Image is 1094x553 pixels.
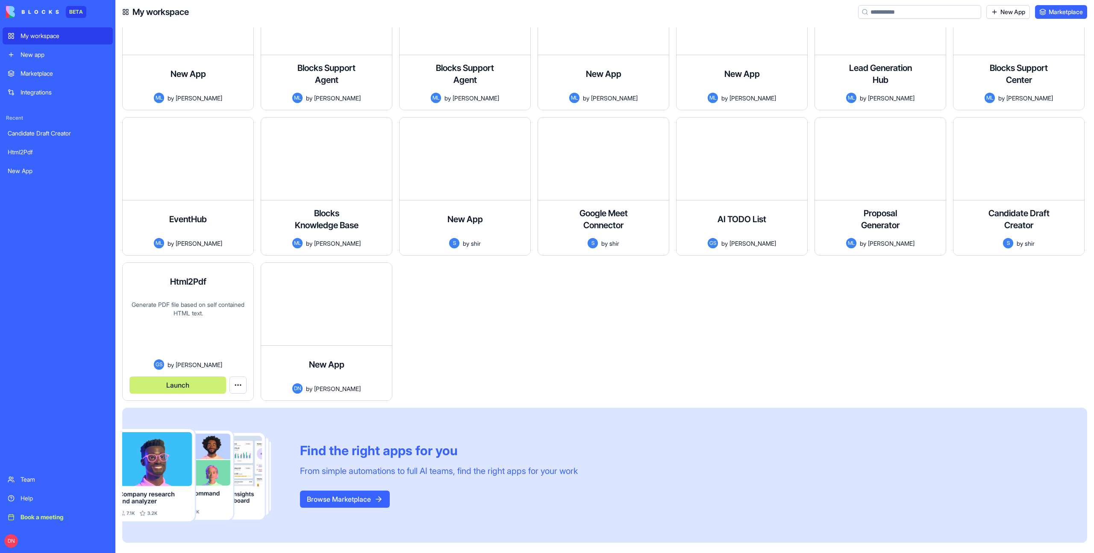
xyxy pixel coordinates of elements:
[3,65,113,82] a: Marketplace
[721,94,728,103] span: by
[292,207,361,231] h4: Blocks Knowledge Base
[6,6,59,18] img: logo
[306,94,312,103] span: by
[154,238,164,248] span: ML
[300,443,578,458] div: Find the right apps for you
[3,490,113,507] a: Help
[129,300,247,359] div: Generate PDF file based on self contained HTML text.
[168,94,174,103] span: by
[168,239,174,248] span: by
[21,494,108,503] div: Help
[676,117,808,256] a: AI TODO ListGSby[PERSON_NAME]
[3,46,113,63] a: New app
[154,93,164,103] span: ML
[453,94,499,103] span: [PERSON_NAME]
[985,207,1053,231] h4: Candidate Draft Creator
[447,213,483,225] h4: New App
[171,68,206,80] h4: New App
[1035,5,1087,19] a: Marketplace
[583,94,589,103] span: by
[985,93,995,103] span: ML
[3,115,113,121] span: Recent
[569,207,638,231] h4: Google Meet Connector
[300,495,390,503] a: Browse Marketplace
[122,262,254,401] a: Html2PdfGenerate PDF file based on self contained HTML text.GSby[PERSON_NAME]Launch
[860,94,866,103] span: by
[306,239,312,248] span: by
[314,94,361,103] span: [PERSON_NAME]
[3,471,113,488] a: Team
[300,465,578,477] div: From simple automations to full AI teams, find the right apps for your work
[21,475,108,484] div: Team
[8,167,108,175] div: New App
[591,94,638,103] span: [PERSON_NAME]
[176,94,222,103] span: [PERSON_NAME]
[846,207,915,231] h4: Proposal Generator
[471,239,481,248] span: shir
[21,69,108,78] div: Marketplace
[708,238,718,248] span: GS
[3,509,113,526] a: Book a meeting
[169,213,207,225] h4: EventHub
[846,62,915,86] h4: Lead Generation Hub
[985,62,1053,86] h4: Blocks Support Center
[729,239,776,248] span: [PERSON_NAME]
[6,6,86,18] a: BETA
[998,94,1005,103] span: by
[3,27,113,44] a: My workspace
[292,383,303,394] span: DN
[154,359,164,370] span: GS
[3,144,113,161] a: Html2Pdf
[176,239,222,248] span: [PERSON_NAME]
[168,360,174,369] span: by
[314,384,361,393] span: [PERSON_NAME]
[8,129,108,138] div: Candidate Draft Creator
[846,93,856,103] span: ML
[300,491,390,508] button: Browse Marketplace
[399,117,531,256] a: New AppSbyshir
[3,125,113,142] a: Candidate Draft Creator
[309,359,344,371] h4: New App
[4,534,18,548] span: DN
[1006,94,1053,103] span: [PERSON_NAME]
[708,93,718,103] span: ML
[986,5,1030,19] a: New App
[129,377,226,394] button: Launch
[868,94,915,103] span: [PERSON_NAME]
[21,513,108,521] div: Book a meeting
[170,276,206,288] h4: Html2Pdf
[431,62,499,86] h4: Blocks Support Agent
[8,148,108,156] div: Html2Pdf
[132,6,189,18] h4: My workspace
[449,238,459,248] span: S
[724,68,760,80] h4: New App
[953,117,1085,256] a: Candidate Draft CreatorSbyshir
[586,68,621,80] h4: New App
[292,93,303,103] span: ML
[1025,239,1035,248] span: shir
[1017,239,1023,248] span: by
[21,88,108,97] div: Integrations
[601,239,608,248] span: by
[122,117,254,256] a: EventHubMLby[PERSON_NAME]
[588,238,598,248] span: S
[431,93,441,103] span: ML
[261,262,392,401] a: New AppDNby[PERSON_NAME]
[609,239,619,248] span: shir
[846,238,856,248] span: ML
[1003,238,1013,248] span: S
[261,117,392,256] a: Blocks Knowledge BaseMLby[PERSON_NAME]
[21,32,108,40] div: My workspace
[729,94,776,103] span: [PERSON_NAME]
[860,239,866,248] span: by
[3,84,113,101] a: Integrations
[718,213,766,225] h4: AI TODO List
[463,239,469,248] span: by
[721,239,728,248] span: by
[569,93,579,103] span: ML
[3,162,113,179] a: New App
[444,94,451,103] span: by
[292,62,361,86] h4: Blocks Support Agent
[815,117,946,256] a: Proposal GeneratorMLby[PERSON_NAME]
[292,238,303,248] span: ML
